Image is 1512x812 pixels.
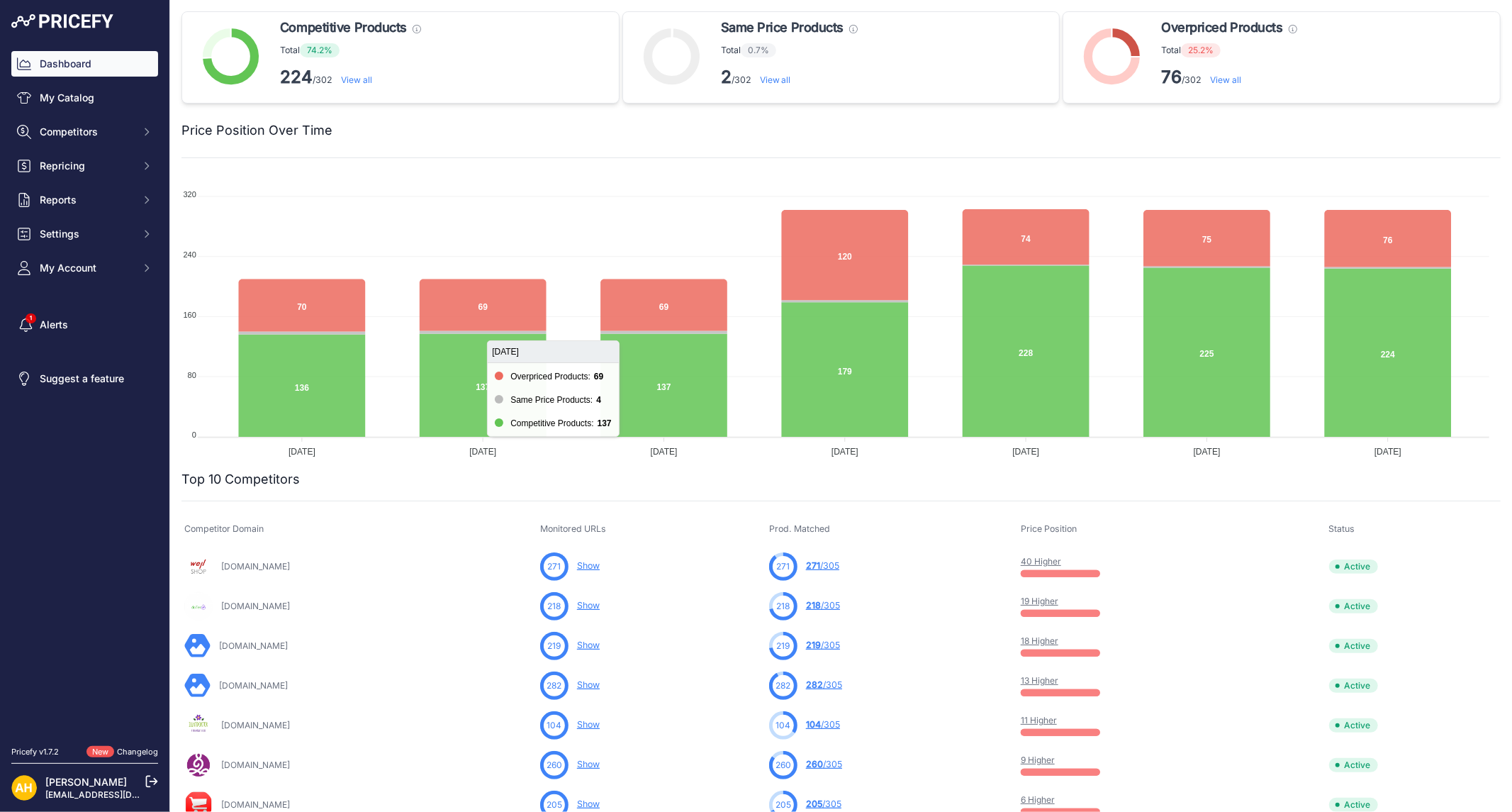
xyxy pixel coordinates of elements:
[1161,66,1297,89] p: /302
[280,43,421,57] p: Total
[280,66,421,89] p: /302
[1329,718,1378,733] span: Active
[1021,755,1055,765] a: 9 Higher
[341,74,372,85] a: View all
[221,799,290,810] a: [DOMAIN_NAME]
[806,719,821,730] span: 104
[221,720,290,730] a: [DOMAIN_NAME]
[547,679,562,692] span: 282
[1329,523,1355,534] span: Status
[775,759,791,772] span: 260
[806,679,823,690] span: 282
[45,789,194,800] a: [EMAIL_ADDRESS][DOMAIN_NAME]
[547,719,562,732] span: 104
[806,759,842,769] a: 260/305
[721,18,844,38] span: Same Price Products
[775,719,790,732] span: 104
[1181,43,1221,57] span: 25.2%
[547,759,562,772] span: 260
[1329,679,1378,693] span: Active
[806,799,822,809] span: 205
[651,447,678,457] tspan: [DATE]
[188,371,196,379] tspan: 80
[1021,794,1055,805] a: 6 Higher
[548,560,561,573] span: 271
[547,799,562,811] span: 205
[806,560,820,571] span: 271
[181,469,300,489] h2: Top 10 Competitors
[577,600,600,611] a: Show
[45,776,127,788] a: [PERSON_NAME]
[219,680,288,691] a: [DOMAIN_NAME]
[221,561,290,572] a: [DOMAIN_NAME]
[721,43,858,57] p: Total
[184,523,264,534] span: Competitor Domain
[11,51,158,729] nav: Sidebar
[741,43,776,57] span: 0.7%
[11,187,158,213] button: Reports
[1329,798,1378,812] span: Active
[1021,675,1058,686] a: 13 Higher
[1374,447,1401,457] tspan: [DATE]
[577,759,600,769] a: Show
[577,719,600,730] a: Show
[776,600,790,613] span: 218
[184,311,196,319] tspan: 160
[40,125,133,139] span: Competitors
[1329,639,1378,653] span: Active
[86,746,114,758] span: New
[11,51,158,77] a: Dashboard
[184,190,196,199] tspan: 320
[831,447,858,457] tspan: [DATE]
[806,600,840,611] a: 218/305
[1210,74,1241,85] a: View all
[806,640,821,650] span: 219
[11,366,158,391] a: Suggest a feature
[300,43,340,57] span: 74.2%
[11,153,158,179] button: Repricing
[280,67,313,87] strong: 224
[40,227,133,241] span: Settings
[11,14,113,28] img: Pricefy Logo
[775,799,791,811] span: 205
[184,250,196,259] tspan: 240
[40,193,133,207] span: Reports
[1161,67,1182,87] strong: 76
[1021,523,1077,534] span: Price Position
[1161,18,1282,38] span: Overpriced Products
[40,159,133,173] span: Repricing
[721,66,858,89] p: /302
[1329,560,1378,574] span: Active
[11,85,158,111] a: My Catalog
[11,312,158,338] a: Alerts
[577,640,600,650] a: Show
[221,601,290,611] a: [DOMAIN_NAME]
[806,600,821,611] span: 218
[776,640,790,652] span: 219
[1329,599,1378,613] span: Active
[1329,758,1378,772] span: Active
[117,747,158,757] a: Changelog
[577,560,600,571] a: Show
[540,523,606,534] span: Monitored URLs
[760,74,791,85] a: View all
[11,255,158,281] button: My Account
[806,679,842,690] a: 282/305
[806,799,841,809] a: 205/305
[1012,447,1039,457] tspan: [DATE]
[1021,556,1061,567] a: 40 Higher
[40,261,133,275] span: My Account
[548,640,561,652] span: 219
[469,447,496,457] tspan: [DATE]
[11,119,158,145] button: Competitors
[806,759,823,769] span: 260
[280,18,407,38] span: Competitive Products
[1194,447,1221,457] tspan: [DATE]
[11,746,59,758] div: Pricefy v1.7.2
[806,640,840,650] a: 219/305
[289,447,315,457] tspan: [DATE]
[1021,596,1058,606] a: 19 Higher
[1161,43,1297,57] p: Total
[548,600,561,613] span: 218
[806,560,839,571] a: 271/305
